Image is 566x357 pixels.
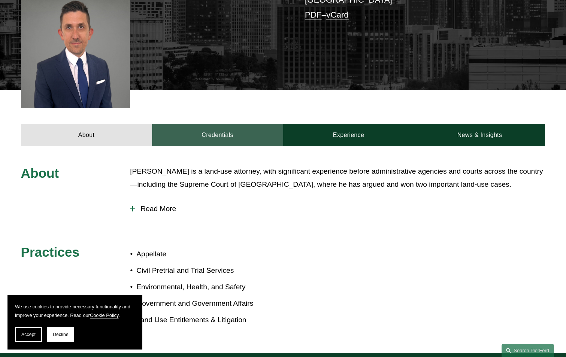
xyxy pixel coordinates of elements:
a: About [21,124,152,146]
a: Cookie Policy [90,312,119,318]
section: Cookie banner [7,295,142,350]
a: vCard [326,10,349,19]
button: Read More [130,199,545,219]
p: Civil Pretrial and Trial Services [136,264,283,277]
span: Accept [21,332,36,337]
p: [PERSON_NAME] is a land-use attorney, with significant experience before administrative agencies ... [130,165,545,191]
button: Accept [15,327,42,342]
a: PDF [305,10,322,19]
p: Appellate [136,248,283,261]
a: Credentials [152,124,283,146]
a: News & Insights [414,124,545,146]
a: Search this site [502,344,554,357]
span: Practices [21,245,80,259]
p: Environmental, Health, and Safety [136,281,283,294]
button: Decline [47,327,74,342]
span: Decline [53,332,69,337]
p: We use cookies to provide necessary functionality and improve your experience. Read our . [15,302,135,320]
p: Land Use Entitlements & Litigation [136,314,283,327]
p: Government and Government Affairs [136,297,283,310]
span: About [21,166,59,180]
a: Experience [283,124,414,146]
span: Read More [135,205,545,213]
